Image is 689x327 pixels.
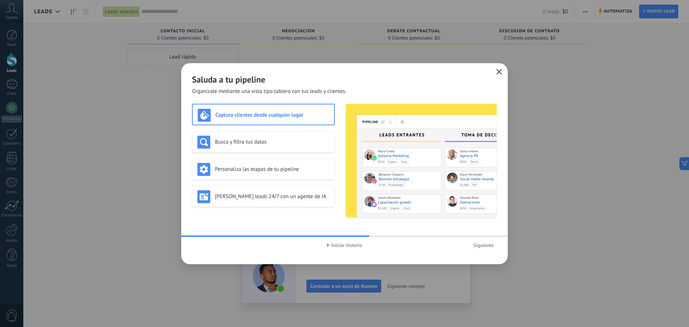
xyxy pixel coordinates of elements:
button: Iniciar historia [324,240,365,251]
h3: Personaliza las etapas de tu pipeline [215,166,329,173]
h3: Busca y filtra tus datos [215,139,329,145]
h3: [PERSON_NAME] leads 24/7 con un agente de IA [215,193,329,200]
button: Siguiente [470,240,497,251]
span: Iniciar historia [331,243,362,248]
span: Siguiente [473,243,494,248]
h2: Saluda a tu pipeline [192,74,497,85]
span: Organízate mediante una vista tipo tablero con tus leads y clientes. [192,88,346,95]
h3: Captura clientes desde cualquier lugar [215,112,329,118]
